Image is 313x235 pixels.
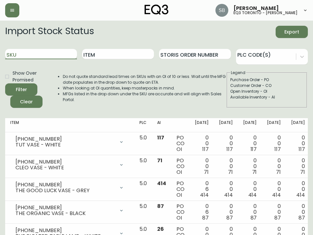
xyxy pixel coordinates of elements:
[262,118,286,132] th: [DATE]
[238,118,262,132] th: [DATE]
[224,191,233,199] span: 414
[10,135,129,149] div: [PHONE_NUMBER]TUT VASE - WHITE
[157,134,164,141] span: 117
[176,135,185,152] div: PO CO
[248,191,257,199] span: 414
[286,118,310,132] th: [DATE]
[226,214,233,221] span: 87
[296,191,305,199] span: 414
[299,146,305,153] span: 117
[243,203,257,221] div: 0 0
[10,181,129,195] div: [PHONE_NUMBER]THE GOOD LUCK VASE - GREY
[195,135,209,152] div: 0 0
[176,203,185,221] div: PO CO
[152,118,171,132] th: AI
[157,225,164,233] span: 26
[15,188,115,193] div: THE GOOD LUCK VASE - GREY
[276,168,281,176] span: 71
[5,118,134,132] th: Item
[134,201,152,224] td: 5.0
[15,182,115,188] div: [PHONE_NUMBER]
[176,181,185,198] div: PO CO
[243,158,257,175] div: 0 0
[274,214,281,221] span: 87
[5,26,94,38] h2: Import Stock Status
[291,203,305,221] div: 0 0
[10,203,129,218] div: [PHONE_NUMBER]THE ORGANIC VASE - BLACK
[202,214,209,221] span: 87
[267,203,281,221] div: 0 0
[204,168,209,176] span: 71
[176,158,185,175] div: PO CO
[195,181,209,198] div: 0 6
[134,132,152,155] td: 5.0
[157,202,164,210] span: 87
[291,181,305,198] div: 0 0
[200,191,209,199] span: 414
[228,168,233,176] span: 71
[215,4,228,17] img: 62e4f14275e5c688c761ab51c449f16a
[5,83,37,96] button: Filter
[230,89,304,94] div: Open Inventory - OI
[15,142,115,148] div: TUT VASE - WHITE
[13,70,45,83] span: Show Over Promised
[15,228,115,233] div: [PHONE_NUMBER]
[251,214,257,221] span: 87
[281,28,303,36] span: Export
[219,135,233,152] div: 0 0
[190,118,214,132] th: [DATE]
[272,191,281,199] span: 414
[176,214,182,221] span: OI
[157,180,166,187] span: 414
[214,118,238,132] th: [DATE]
[233,11,298,15] h5: eq3 toronto - [PERSON_NAME]
[219,203,233,221] div: 0 0
[134,155,152,178] td: 5.0
[176,146,182,153] span: OI
[299,214,305,221] span: 87
[267,181,281,198] div: 0 0
[195,158,209,175] div: 0 0
[15,98,37,106] span: Clear
[233,6,279,11] span: [PERSON_NAME]
[276,26,308,38] button: Export
[202,146,209,153] span: 117
[15,165,115,171] div: CLEO VASE - WHITE
[267,158,281,175] div: 0 0
[230,70,246,76] legend: Legend
[63,85,226,91] li: When looking at OI quantities, keep masterpacks in mind.
[252,168,257,176] span: 71
[15,211,115,216] div: THE ORGANIC VASE - BLACK
[291,135,305,152] div: 0 0
[63,74,226,85] li: Do not quote standard lead times on SKUs with an OI of 10 or less. Wait until the MFG date popula...
[219,181,233,198] div: 0 0
[219,158,233,175] div: 0 0
[226,146,233,153] span: 117
[134,178,152,201] td: 5.0
[195,203,209,221] div: 0 6
[63,91,226,103] li: MFGs listed in the drop down under the SKU are accurate and will align with Sales Portal.
[15,159,115,165] div: [PHONE_NUMBER]
[274,146,281,153] span: 117
[145,5,168,15] img: logo
[230,77,304,83] div: Purchase Order - PO
[176,191,182,199] span: OI
[10,96,43,108] button: Clear
[300,168,305,176] span: 71
[291,158,305,175] div: 0 0
[157,157,162,164] span: 71
[243,181,257,198] div: 0 0
[230,83,304,89] div: Customer Order - CO
[243,135,257,152] div: 0 0
[267,135,281,152] div: 0 0
[251,146,257,153] span: 117
[15,205,115,211] div: [PHONE_NUMBER]
[15,136,115,142] div: [PHONE_NUMBER]
[134,118,152,132] th: PLC
[16,86,27,94] div: Filter
[230,94,304,100] div: Available Inventory - AI
[176,168,182,176] span: OI
[10,158,129,172] div: [PHONE_NUMBER]CLEO VASE - WHITE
